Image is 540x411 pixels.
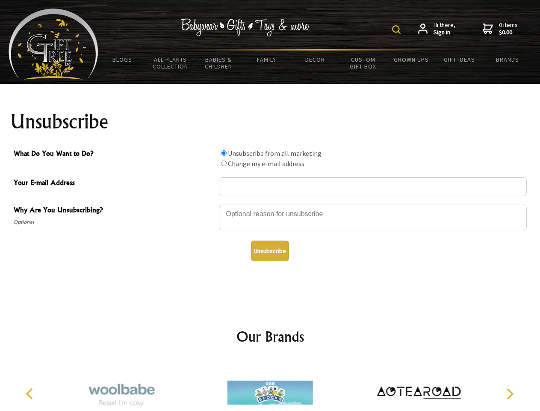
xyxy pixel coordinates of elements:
[387,51,435,68] a: Grown Ups
[243,51,291,68] a: Family
[17,326,523,347] h2: Our Brands
[147,51,195,75] a: All Plants Collection
[500,384,519,403] button: Next
[21,384,40,403] button: Previous
[434,21,455,36] span: Hi there,
[14,205,215,217] span: Why Are You Unsubscribing?
[499,21,518,36] span: 0 items
[339,51,387,75] a: Custom Gift Box
[195,51,243,75] a: Babies & Children
[219,205,527,230] textarea: Why Are You Unsubscribing?
[181,18,310,36] img: Babywear - Gifts - Toys & more
[418,21,455,36] a: Hi there,Sign in
[291,51,339,68] a: Decor
[228,149,322,158] label: Unsubscribe from all marketing
[221,150,227,156] input: What Do You Want to Do?
[14,217,215,227] span: Optional
[10,111,530,132] h1: Unsubscribe
[228,159,304,168] label: Change my e-mail address
[484,51,532,68] a: Brands
[221,161,227,166] input: What Do You Want to Do?
[435,51,484,68] a: Gift Ideas
[434,29,455,36] strong: Sign in
[219,177,527,196] input: Your E-mail Address
[14,177,215,190] span: Your E-mail Address
[483,21,518,36] a: 0 items$0.00
[499,29,518,36] strong: $0.00
[98,51,147,68] a: BLOGS
[251,241,289,261] button: Unsubscribe
[14,148,215,161] span: What Do You Want to Do?
[392,25,401,34] img: product search
[9,9,98,80] img: Babyware - Gifts - Toys and more...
